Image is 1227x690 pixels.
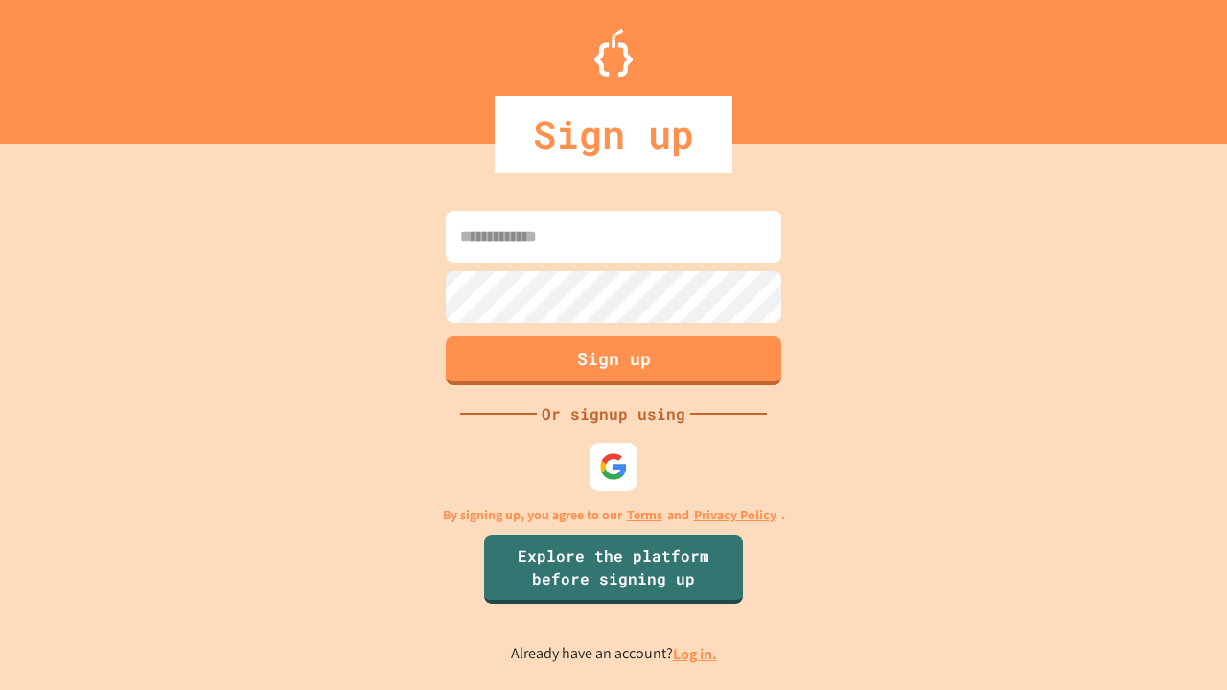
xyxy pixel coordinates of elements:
[495,96,732,172] div: Sign up
[443,505,785,525] p: By signing up, you agree to our and .
[599,452,628,481] img: google-icon.svg
[537,402,690,425] div: Or signup using
[694,505,776,525] a: Privacy Policy
[484,535,743,604] a: Explore the platform before signing up
[511,642,717,666] p: Already have an account?
[446,336,781,385] button: Sign up
[594,29,633,77] img: Logo.svg
[627,505,662,525] a: Terms
[673,644,717,664] a: Log in.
